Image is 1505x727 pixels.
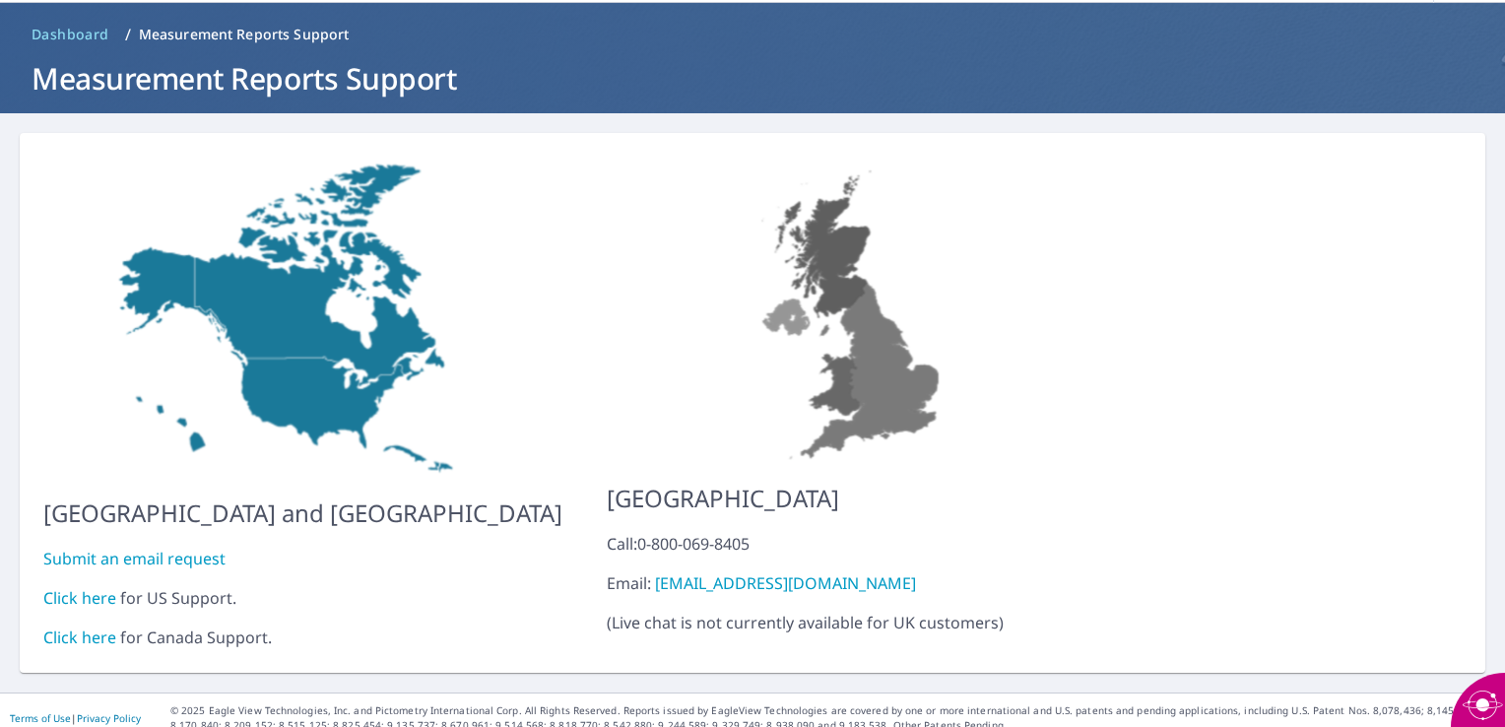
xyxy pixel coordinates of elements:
[24,19,117,50] a: Dashboard
[24,58,1481,99] h1: Measurement Reports Support
[43,627,116,648] a: Click here
[43,548,226,569] a: Submit an email request
[607,157,1102,465] img: US-MAP
[655,572,916,594] a: [EMAIL_ADDRESS][DOMAIN_NAME]
[43,586,562,610] div: for US Support.
[607,481,1102,516] p: [GEOGRAPHIC_DATA]
[32,25,109,44] span: Dashboard
[10,712,141,724] p: |
[607,532,1102,634] p: ( Live chat is not currently available for UK customers )
[607,532,1102,556] div: Call: 0-800-069-8405
[43,626,562,649] div: for Canada Support.
[43,496,562,531] p: [GEOGRAPHIC_DATA] and [GEOGRAPHIC_DATA]
[10,711,71,725] a: Terms of Use
[24,19,1481,50] nav: breadcrumb
[139,25,350,44] p: Measurement Reports Support
[125,23,131,46] li: /
[607,571,1102,595] div: Email:
[43,157,562,480] img: US-MAP
[43,587,116,609] a: Click here
[77,711,141,725] a: Privacy Policy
